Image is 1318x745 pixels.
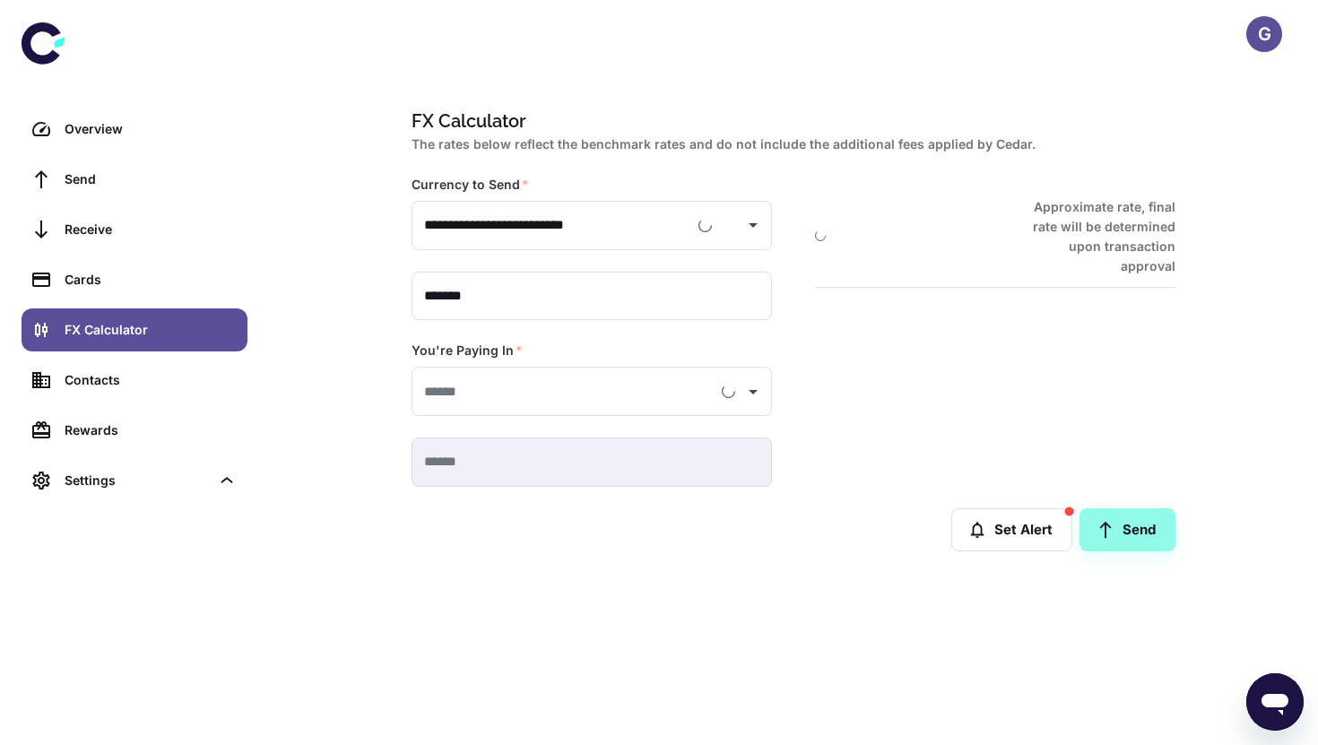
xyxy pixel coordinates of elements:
[412,176,529,194] label: Currency to Send
[65,320,237,340] div: FX Calculator
[1080,508,1175,551] a: Send
[65,471,210,490] div: Settings
[22,409,247,452] a: Rewards
[22,459,247,502] div: Settings
[65,119,237,139] div: Overview
[22,359,247,402] a: Contacts
[22,308,247,351] a: FX Calculator
[65,169,237,189] div: Send
[65,370,237,390] div: Contacts
[1246,673,1304,731] iframe: Button to launch messaging window
[65,270,237,290] div: Cards
[65,220,237,239] div: Receive
[1013,197,1175,276] h6: Approximate rate, final rate will be determined upon transaction approval
[22,258,247,301] a: Cards
[412,108,1168,134] h1: FX Calculator
[1246,16,1282,52] button: G
[22,208,247,251] a: Receive
[412,342,523,360] label: You're Paying In
[22,158,247,201] a: Send
[741,379,766,404] button: Open
[65,420,237,440] div: Rewards
[951,508,1072,551] button: Set Alert
[741,212,766,238] button: Open
[22,108,247,151] a: Overview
